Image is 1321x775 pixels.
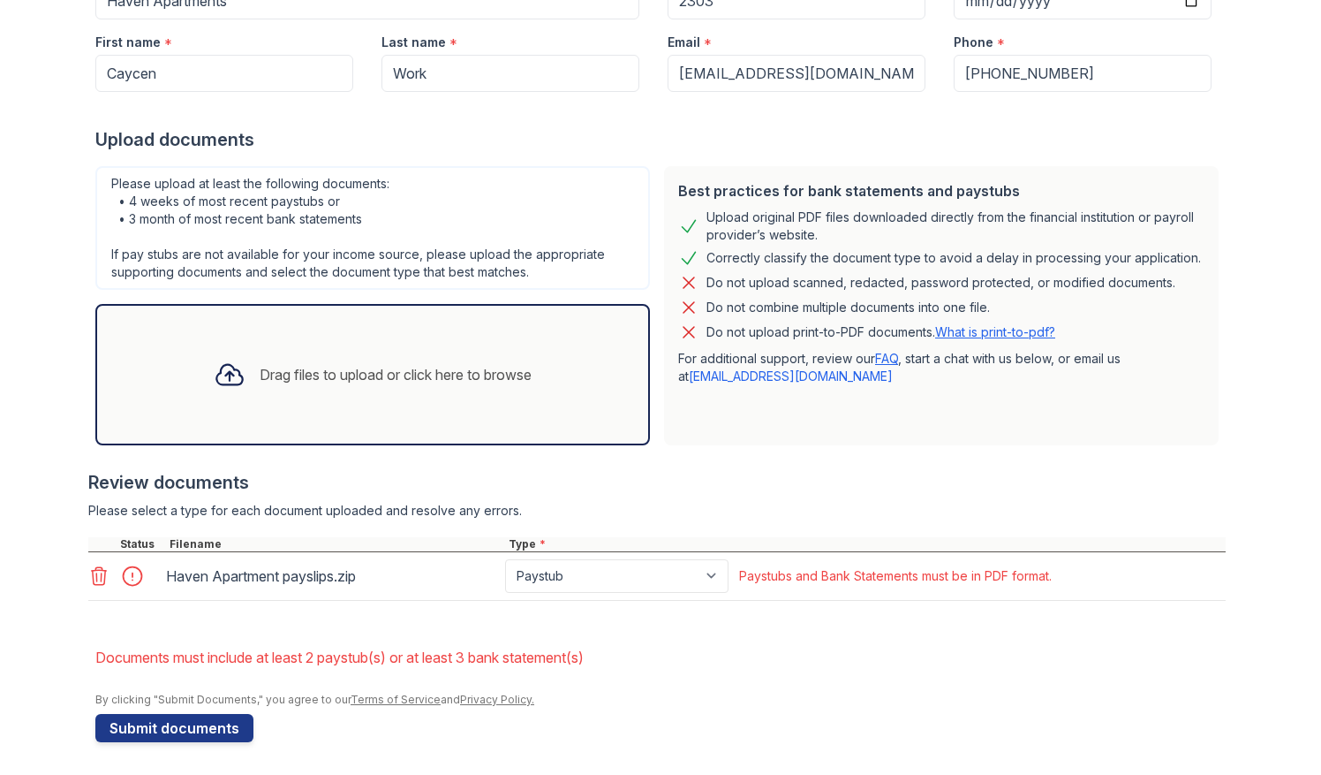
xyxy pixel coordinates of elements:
a: Privacy Policy. [460,693,534,706]
label: Email [668,34,700,51]
a: [EMAIL_ADDRESS][DOMAIN_NAME] [689,369,893,384]
label: First name [95,34,161,51]
button: Submit documents [95,714,253,742]
div: Do not upload scanned, redacted, password protected, or modified documents. [706,272,1175,293]
div: Type [505,537,1226,551]
div: Status [117,537,166,551]
label: Phone [954,34,993,51]
div: Review documents [88,470,1226,495]
div: Filename [166,537,505,551]
div: Please select a type for each document uploaded and resolve any errors. [88,502,1226,520]
div: Correctly classify the document type to avoid a delay in processing your application. [706,247,1201,269]
a: What is print-to-pdf? [935,324,1055,339]
div: Upload original PDF files downloaded directly from the financial institution or payroll provider’... [706,209,1204,244]
div: Do not combine multiple documents into one file. [706,297,990,318]
div: Please upload at least the following documents: • 4 weeks of most recent paystubs or • 3 month of... [95,166,650,290]
a: FAQ [875,351,898,366]
div: Best practices for bank statements and paystubs [678,180,1204,201]
p: Do not upload print-to-PDF documents. [706,323,1055,341]
div: Paystubs and Bank Statements must be in PDF format. [739,567,1052,585]
div: Haven Apartment payslips.zip [166,562,498,590]
p: For additional support, review our , start a chat with us below, or email us at [678,350,1204,385]
li: Documents must include at least 2 paystub(s) or at least 3 bank statement(s) [95,640,1226,675]
div: Upload documents [95,127,1226,152]
div: Drag files to upload or click here to browse [260,364,532,385]
div: By clicking "Submit Documents," you agree to our and [95,693,1226,707]
label: Last name [381,34,446,51]
a: Terms of Service [351,693,441,706]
